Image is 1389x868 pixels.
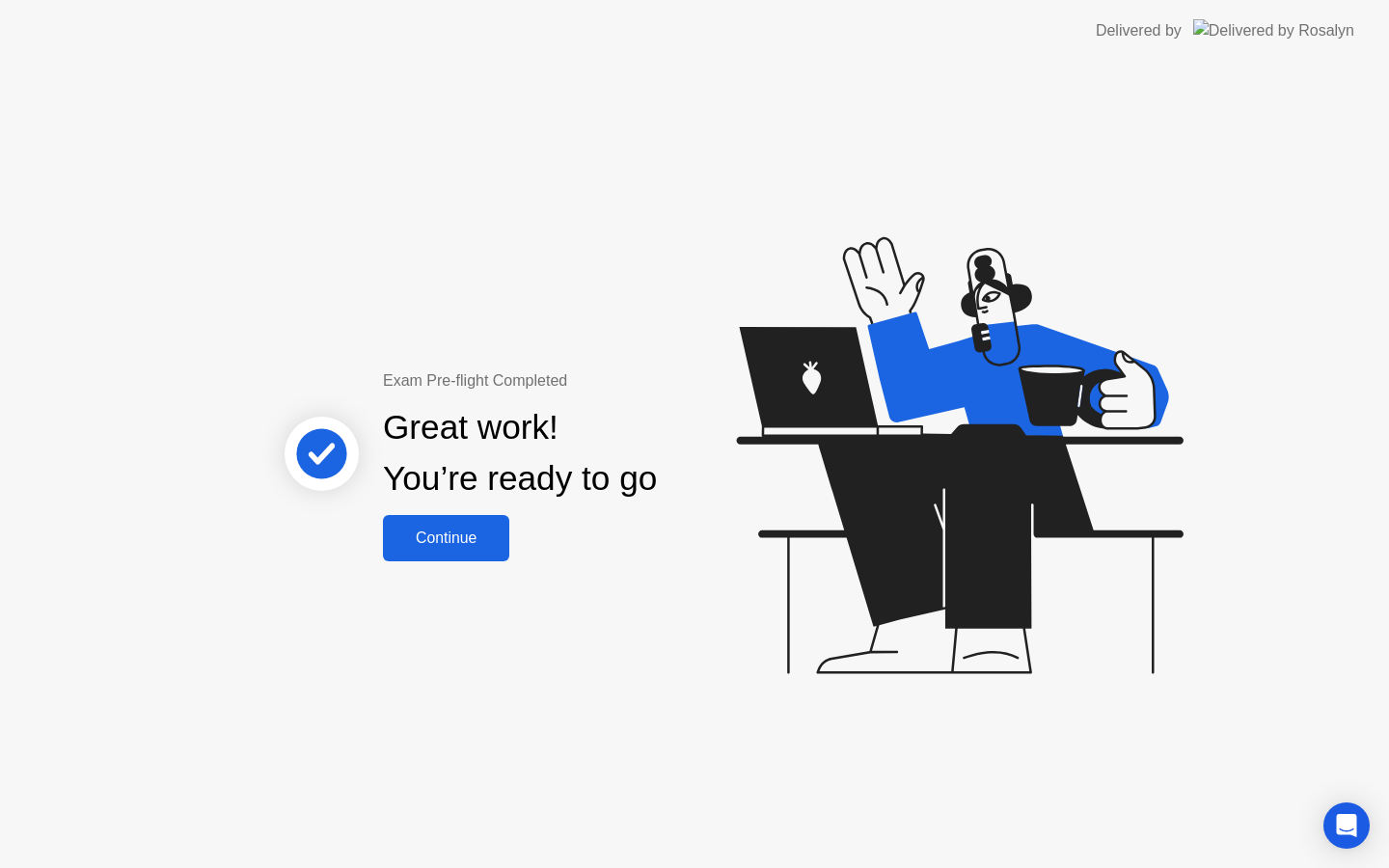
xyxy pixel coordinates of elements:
div: Open Intercom Messenger [1323,802,1370,849]
div: Exam Pre-flight Completed [383,369,781,393]
div: Great work! You’re ready to go [383,402,657,504]
img: Delivered by Rosalyn [1193,19,1354,41]
div: Delivered by [1096,19,1182,42]
button: Continue [383,515,509,561]
div: Continue [389,529,504,547]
